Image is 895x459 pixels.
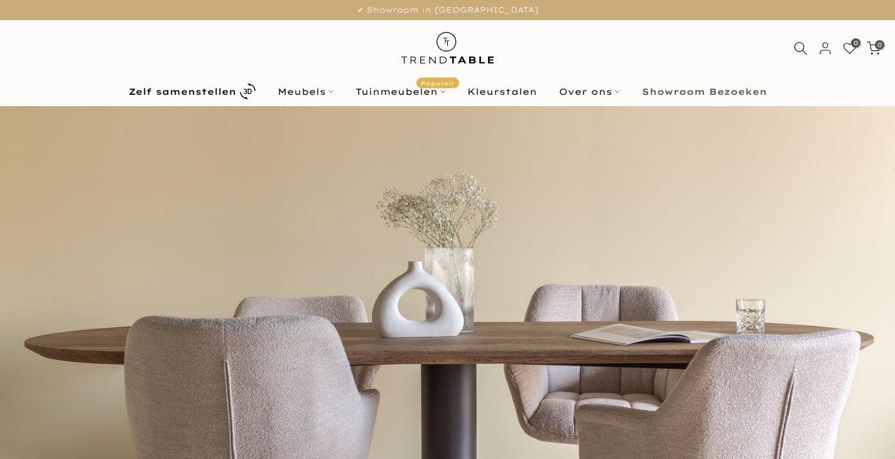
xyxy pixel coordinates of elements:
a: Showroom Bezoeken [631,84,778,99]
span: 0 [851,38,860,48]
p: ✔ Showroom in [GEOGRAPHIC_DATA] [16,3,879,17]
span: 0 [875,40,884,50]
iframe: toggle-frame [1,395,64,458]
b: Zelf samenstellen [129,87,236,96]
b: Showroom Bezoeken [642,87,767,96]
a: Kleurstalen [456,84,548,99]
a: Meubels [266,84,344,99]
a: 0 [843,41,857,55]
a: 0 [867,41,881,55]
img: trend-table [393,20,502,76]
span: Populair [416,77,459,88]
a: TuinmeubelenPopulair [344,84,456,99]
a: Over ons [548,84,631,99]
a: Zelf samenstellen [117,80,266,102]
